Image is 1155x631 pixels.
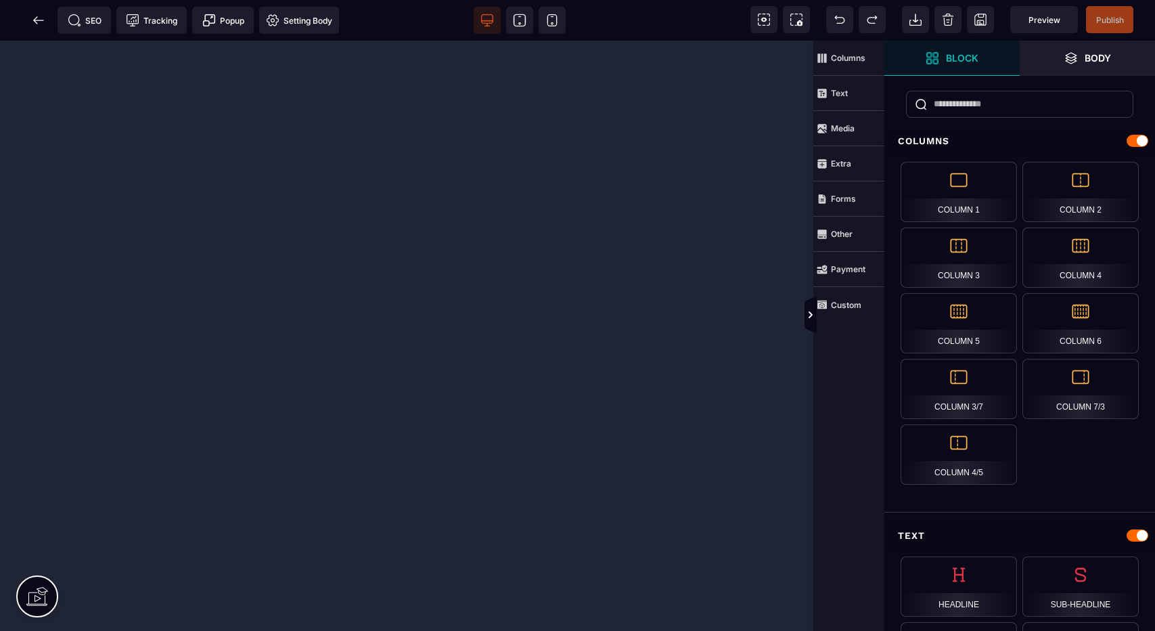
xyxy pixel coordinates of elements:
[831,229,853,239] strong: Other
[902,6,929,33] span: Open Import Webpage
[901,557,1017,617] div: Headline
[202,14,244,27] span: Popup
[1022,557,1139,617] div: Sub-headline
[901,293,1017,353] div: Column 5
[831,158,851,169] strong: Extra
[126,14,177,27] span: Tracking
[901,227,1017,288] div: Column 3
[826,6,853,33] span: Undo
[539,7,566,34] span: View mobile
[813,146,884,181] span: Extra
[1096,15,1124,25] span: Publish
[474,7,501,34] span: View desktop
[901,425,1017,485] div: Column 4/5
[813,287,884,322] span: Custom Block
[884,295,898,336] span: Toggle Views
[813,76,884,111] span: Text
[1022,227,1139,288] div: Column 4
[1010,6,1078,33] span: Preview
[831,264,865,274] strong: Payment
[116,7,187,34] span: Tracking code
[192,7,254,34] span: Create Alert Modal
[1020,41,1155,76] span: Open Layers
[884,523,1155,548] div: Text
[506,7,533,34] span: View tablet
[831,53,865,63] strong: Columns
[831,300,861,310] strong: Custom
[1022,162,1139,222] div: Column 2
[813,111,884,146] span: Media
[813,41,884,76] span: Columns
[831,88,848,98] strong: Text
[831,194,856,204] strong: Forms
[946,53,978,63] strong: Block
[884,129,1155,154] div: Columns
[1085,53,1111,63] strong: Body
[68,14,101,27] span: SEO
[813,181,884,217] span: Forms
[901,359,1017,419] div: Column 3/7
[750,6,777,33] span: View components
[266,14,332,27] span: Setting Body
[934,6,961,33] span: Clear
[25,7,52,34] span: Back
[1022,293,1139,353] div: Column 6
[783,6,810,33] span: Screenshot
[1028,15,1060,25] span: Preview
[884,41,1020,76] span: Open Blocks
[813,252,884,287] span: Payment
[901,162,1017,222] div: Column 1
[813,217,884,252] span: Other
[58,7,111,34] span: Seo meta data
[1022,359,1139,419] div: Column 7/3
[831,123,855,133] strong: Media
[859,6,886,33] span: Redo
[967,6,994,33] span: Save
[1086,6,1133,33] span: Save
[259,7,339,34] span: Favicon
